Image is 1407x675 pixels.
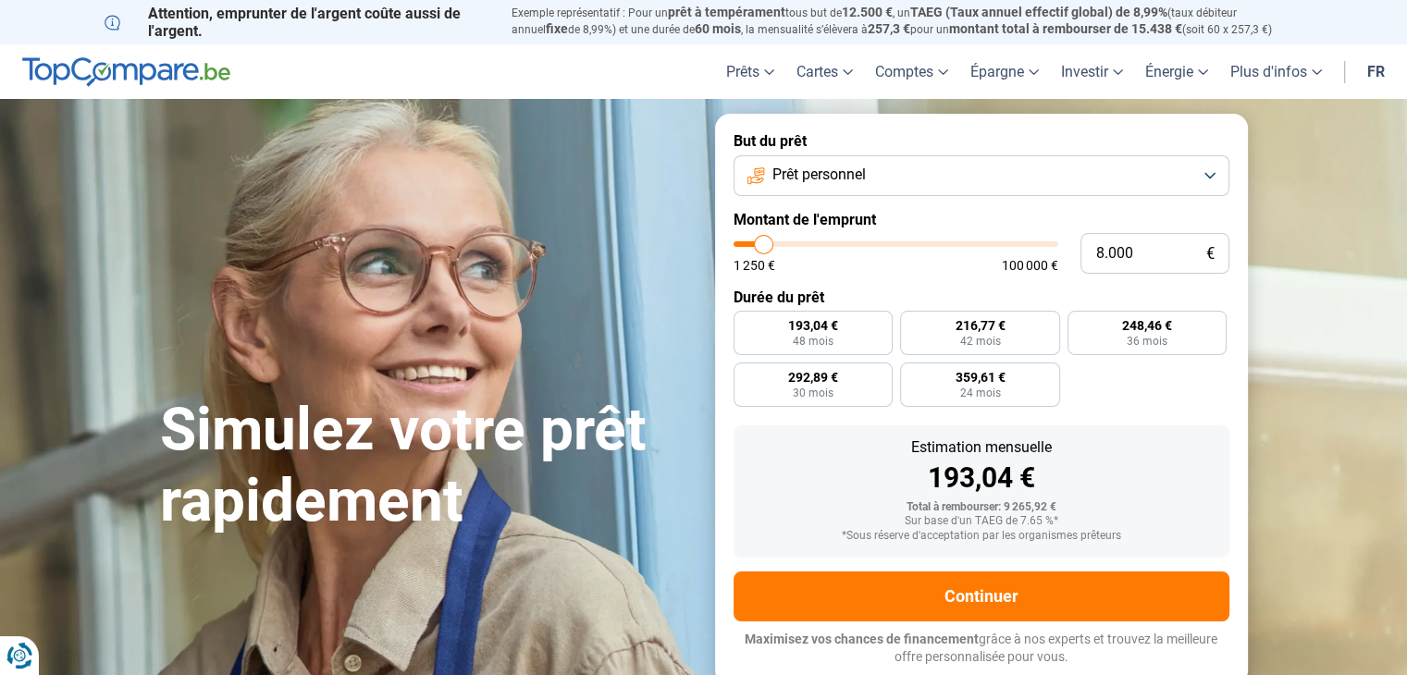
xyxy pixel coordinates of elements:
span: 100 000 € [1002,259,1058,272]
div: Total à rembourser: 9 265,92 € [748,501,1215,514]
a: Énergie [1134,44,1219,99]
a: Comptes [864,44,959,99]
span: 24 mois [959,387,1000,399]
span: 257,3 € [868,21,910,36]
span: 216,77 € [955,319,1005,332]
span: 36 mois [1127,336,1167,347]
span: Prêt personnel [772,165,866,185]
button: Continuer [734,571,1229,621]
span: 48 mois [793,336,833,347]
span: 30 mois [793,387,833,399]
h1: Simulez votre prêt rapidement [160,395,693,537]
a: Épargne [959,44,1050,99]
span: TAEG (Taux annuel effectif global) de 8,99% [910,5,1167,19]
label: Montant de l'emprunt [734,211,1229,228]
div: Sur base d'un TAEG de 7.65 %* [748,515,1215,528]
span: 1 250 € [734,259,775,272]
span: 248,46 € [1122,319,1172,332]
span: 42 mois [959,336,1000,347]
button: Prêt personnel [734,155,1229,196]
div: 193,04 € [748,464,1215,492]
span: 359,61 € [955,371,1005,384]
span: Maximisez vos chances de financement [745,632,979,646]
p: Attention, emprunter de l'argent coûte aussi de l'argent. [105,5,489,40]
a: Investir [1050,44,1134,99]
img: TopCompare [22,57,230,87]
label: Durée du prêt [734,288,1229,306]
span: fixe [546,21,568,36]
a: Plus d'infos [1219,44,1333,99]
p: Exemple représentatif : Pour un tous but de , un (taux débiteur annuel de 8,99%) et une durée de ... [512,5,1303,38]
span: 60 mois [695,21,741,36]
a: fr [1356,44,1396,99]
label: But du prêt [734,132,1229,150]
span: prêt à tempérament [668,5,785,19]
span: montant total à rembourser de 15.438 € [949,21,1182,36]
span: 12.500 € [842,5,893,19]
span: € [1206,246,1215,262]
div: *Sous réserve d'acceptation par les organismes prêteurs [748,530,1215,543]
span: 193,04 € [788,319,838,332]
div: Estimation mensuelle [748,440,1215,455]
a: Prêts [715,44,785,99]
span: 292,89 € [788,371,838,384]
a: Cartes [785,44,864,99]
p: grâce à nos experts et trouvez la meilleure offre personnalisée pour vous. [734,631,1229,667]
